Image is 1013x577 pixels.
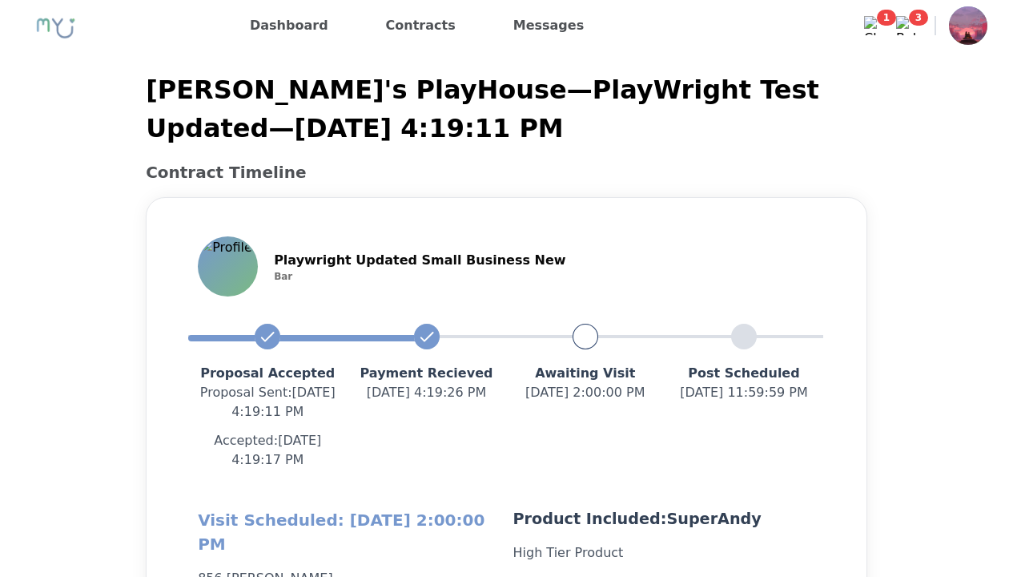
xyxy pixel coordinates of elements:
[198,508,500,556] h2: Visit Scheduled: [DATE] 2:00:00 PM
[665,383,823,402] p: [DATE] 11:59:59 PM
[188,431,347,470] p: Accepted: [DATE] 4:19:17 PM
[507,13,590,38] a: Messages
[896,16,915,35] img: Bell
[506,383,665,402] p: [DATE] 2:00:00 PM
[243,13,335,38] a: Dashboard
[188,364,347,383] p: Proposal Accepted
[909,10,928,26] span: 3
[199,238,256,295] img: Profile
[513,508,815,531] p: Product Included: SuperAndy
[380,13,462,38] a: Contracts
[506,364,665,383] p: Awaiting Visit
[949,6,987,45] img: Profile
[347,383,505,402] p: [DATE] 4:19:26 PM
[274,251,565,270] p: Playwright Updated Small Business New
[877,10,896,26] span: 1
[347,364,505,383] p: Payment Recieved
[274,270,565,283] p: Bar
[665,364,823,383] p: Post Scheduled
[188,383,347,422] p: Proposal Sent : [DATE] 4:19:11 PM
[146,160,867,184] h2: Contract Timeline
[864,16,883,35] img: Chat
[146,71,867,147] p: [PERSON_NAME]'s PlayHouse — PlayWright Test Updated — [DATE] 4:19:11 PM
[513,543,815,563] p: High Tier Product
